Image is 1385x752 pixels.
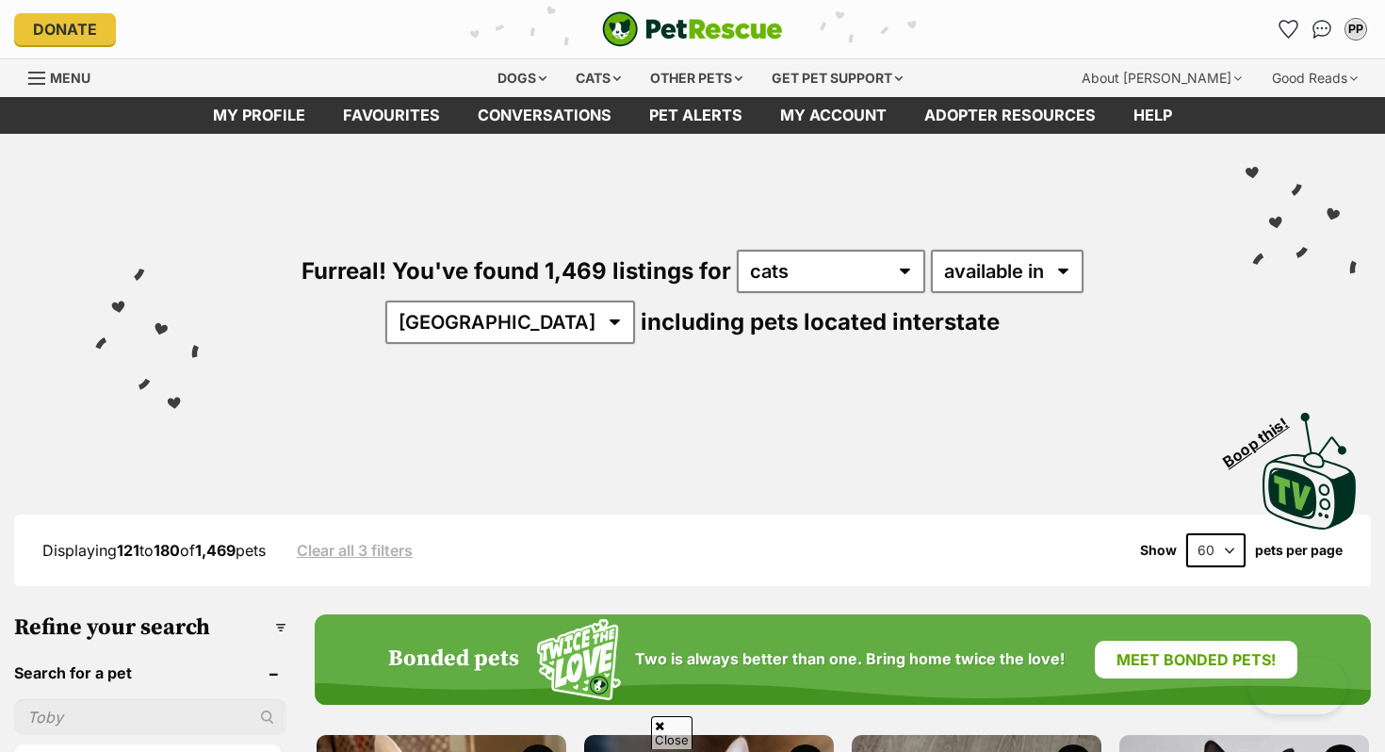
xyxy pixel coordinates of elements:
[388,646,519,673] h4: Bonded pets
[1140,543,1177,558] span: Show
[637,59,756,97] div: Other pets
[1220,402,1307,470] span: Boop this!
[1255,543,1343,558] label: pets per page
[905,97,1115,134] a: Adopter resources
[1341,14,1371,44] button: My account
[28,59,104,93] a: Menu
[635,650,1065,668] span: Two is always better than one. Bring home twice the love!
[761,97,905,134] a: My account
[195,541,236,560] strong: 1,469
[484,59,560,97] div: Dogs
[1115,97,1191,134] a: Help
[758,59,916,97] div: Get pet support
[1346,20,1365,39] div: PP
[14,614,286,641] h3: Refine your search
[154,541,180,560] strong: 180
[1312,20,1332,39] img: chat-41dd97257d64d25036548639549fe6c8038ab92f7586957e7f3b1b290dea8141.svg
[1273,14,1303,44] a: Favourites
[1273,14,1371,44] ul: Account quick links
[602,11,783,47] a: PetRescue
[1248,658,1347,714] iframe: Help Scout Beacon - Open
[562,59,634,97] div: Cats
[42,541,266,560] span: Displaying to of pets
[117,541,139,560] strong: 121
[459,97,630,134] a: conversations
[324,97,459,134] a: Favourites
[641,308,1000,335] span: including pets located interstate
[1307,14,1337,44] a: Conversations
[1095,641,1297,678] a: Meet bonded pets!
[1068,59,1255,97] div: About [PERSON_NAME]
[602,11,783,47] img: logo-cat-932fe2b9b8326f06289b0f2fb663e598f794de774fb13d1741a6617ecf9a85b4.svg
[50,70,90,86] span: Menu
[1263,413,1357,530] img: PetRescue TV logo
[297,542,413,559] a: Clear all 3 filters
[14,13,116,45] a: Donate
[1259,59,1371,97] div: Good Reads
[14,699,286,735] input: Toby
[651,716,692,749] span: Close
[1263,396,1357,533] a: Boop this!
[630,97,761,134] a: Pet alerts
[301,257,731,285] span: Furreal! You've found 1,469 listings for
[194,97,324,134] a: My profile
[14,664,286,681] header: Search for a pet
[537,619,621,701] img: Squiggle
